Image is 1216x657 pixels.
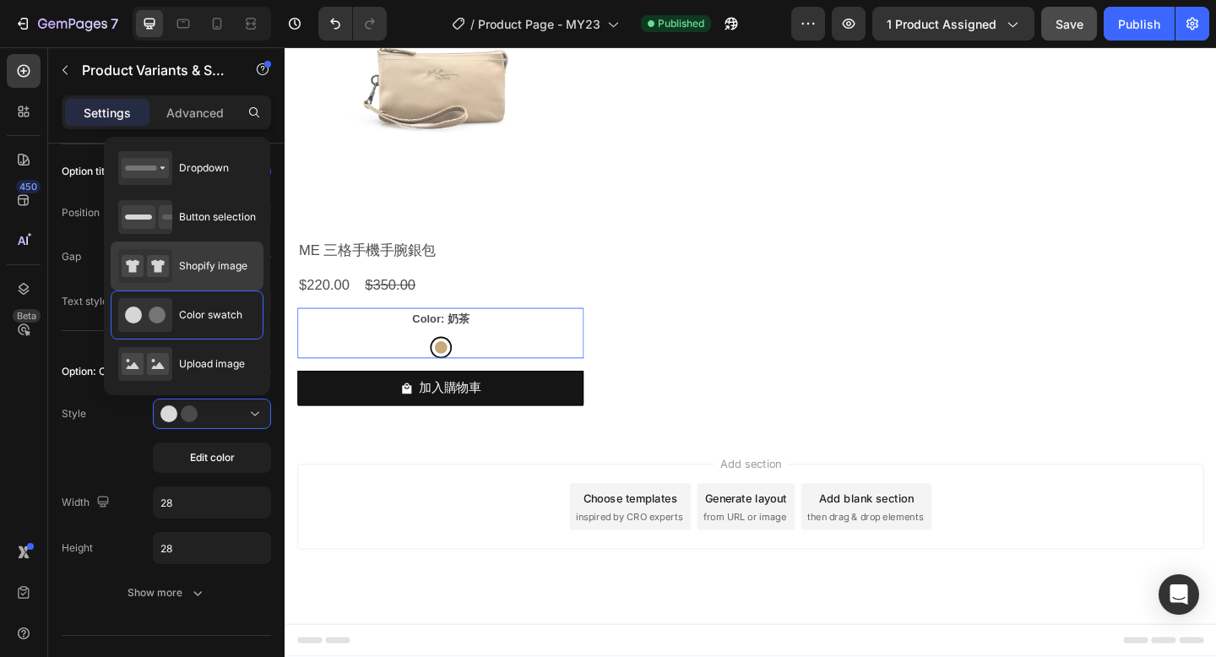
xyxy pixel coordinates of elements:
[62,202,123,225] div: Position
[568,503,694,519] span: then drag & drop elements
[179,160,229,176] span: Dropdown
[62,540,93,556] div: Height
[153,443,271,473] button: Edit color
[872,7,1034,41] button: 1 product assigned
[84,104,131,122] p: Settings
[318,7,387,41] div: Undo/Redo
[85,247,144,270] div: $350.00
[16,180,41,193] div: 450
[317,503,432,519] span: inspired by CRO experts
[128,584,206,601] div: Show more
[179,209,256,225] span: Button selection
[14,352,325,390] button: 加入購物車
[62,294,108,309] div: Text style
[470,15,475,33] span: /
[190,450,235,465] span: Edit color
[111,14,118,34] p: 7
[658,16,704,31] span: Published
[7,7,126,41] button: 7
[1041,7,1097,41] button: Save
[146,359,214,383] div: 加入購物車
[62,249,81,264] div: Gap
[1056,17,1083,31] span: Save
[179,307,242,323] span: Color swatch
[887,15,996,33] span: 1 product assigned
[62,164,113,179] div: Option title
[1118,15,1160,33] div: Publish
[14,247,72,270] div: $220.00
[166,104,224,122] p: Advanced
[62,491,113,514] div: Width
[13,309,41,323] div: Beta
[62,578,271,608] button: Show more
[1104,7,1175,41] button: Publish
[82,60,225,80] p: Product Variants & Swatches
[1159,574,1199,615] div: Open Intercom Messenger
[179,258,247,274] span: Shopify image
[478,15,600,33] span: Product Page - MY23
[179,356,245,372] span: Upload image
[62,406,86,421] div: Style
[14,210,325,233] h2: ME 三格手機手腕銀包
[455,503,546,519] span: from URL or image
[458,482,546,500] div: Generate layout
[467,444,547,462] span: Add section
[154,533,270,563] input: Auto
[285,47,1216,657] iframe: Design area
[62,364,125,379] div: Option: Color
[581,482,684,500] div: Add blank section
[325,482,427,500] div: Choose templates
[154,487,270,518] input: Auto
[137,284,202,308] legend: Color: 奶茶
